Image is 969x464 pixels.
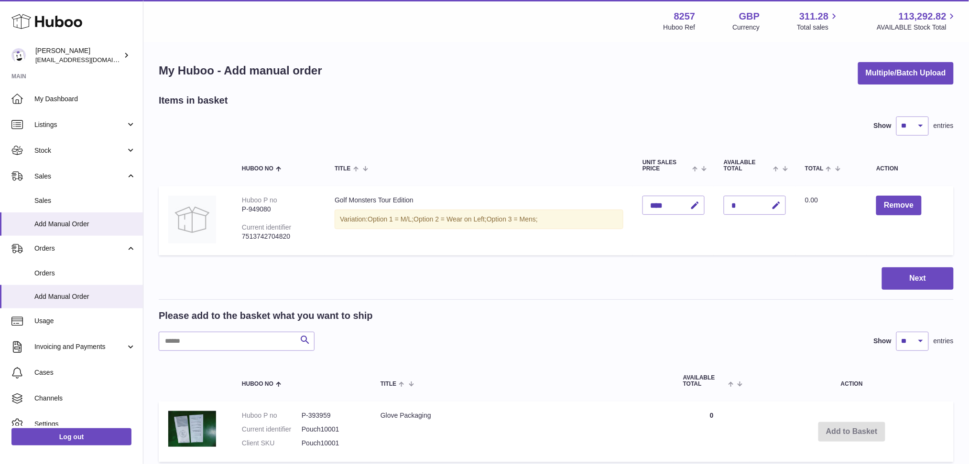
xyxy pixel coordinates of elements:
[899,10,947,23] span: 113,292.82
[11,48,26,63] img: don@skinsgolf.com
[242,232,316,241] div: 7513742704820
[34,420,136,429] span: Settings
[674,401,750,462] td: 0
[799,10,828,23] span: 311.28
[242,223,292,231] div: Current identifier
[805,196,818,204] span: 0.00
[302,439,361,448] dd: Pouch10001
[335,166,350,172] span: Title
[750,365,954,397] th: Action
[797,10,839,32] a: 311.28 Total sales
[34,394,136,403] span: Channels
[168,196,216,243] img: Golf Monsters Tour Edition
[874,121,892,130] label: Show
[34,172,126,181] span: Sales
[302,425,361,434] dd: Pouch10001
[858,62,954,84] button: Multiple/Batch Upload
[683,375,726,387] span: AVAILABLE Total
[934,121,954,130] span: entries
[242,205,316,214] div: P-949080
[882,267,954,290] button: Next
[34,146,126,155] span: Stock
[159,94,228,107] h2: Items in basket
[242,425,302,434] dt: Current identifier
[35,46,121,64] div: [PERSON_NAME]
[724,159,771,172] span: AVAILABLE Total
[797,23,839,32] span: Total sales
[733,23,760,32] div: Currency
[159,309,373,322] h2: Please add to the basket what you want to ship
[877,10,958,32] a: 113,292.82 AVAILABLE Stock Total
[159,63,322,78] h1: My Huboo - Add manual order
[877,23,958,32] span: AVAILABLE Stock Total
[34,95,136,104] span: My Dashboard
[335,210,623,229] div: Variation:
[34,196,136,205] span: Sales
[876,196,921,215] button: Remove
[642,159,690,172] span: Unit Sales Price
[242,196,277,204] div: Huboo P no
[371,401,674,462] td: Glove Packaging
[242,411,302,420] dt: Huboo P no
[874,337,892,346] label: Show
[302,411,361,420] dd: P-393959
[168,411,216,447] img: Glove Packaging
[34,342,126,351] span: Invoicing and Payments
[739,10,760,23] strong: GBP
[674,10,696,23] strong: 8257
[242,439,302,448] dt: Client SKU
[34,368,136,377] span: Cases
[876,166,944,172] div: Action
[325,186,633,255] td: Golf Monsters Tour Edition
[11,428,131,445] a: Log out
[368,215,414,223] span: Option 1 = M/L;
[34,292,136,301] span: Add Manual Order
[242,166,273,172] span: Huboo no
[35,56,141,63] span: [EMAIL_ADDRESS][DOMAIN_NAME]
[34,220,136,229] span: Add Manual Order
[664,23,696,32] div: Huboo Ref
[242,381,273,387] span: Huboo no
[414,215,487,223] span: Option 2 = Wear on Left;
[934,337,954,346] span: entries
[805,166,824,172] span: Total
[34,316,136,326] span: Usage
[34,244,126,253] span: Orders
[34,269,136,278] span: Orders
[381,381,396,387] span: Title
[34,120,126,129] span: Listings
[487,215,538,223] span: Option 3 = Mens;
